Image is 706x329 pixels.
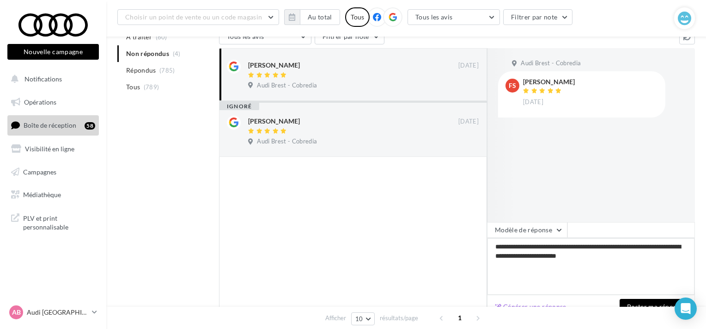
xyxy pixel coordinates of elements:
span: Médiathèque [23,191,61,199]
button: Au total [284,9,340,25]
span: (789) [144,83,159,91]
a: Opérations [6,93,101,112]
button: Nouvelle campagne [7,44,99,60]
div: 58 [85,122,95,130]
button: Poster ma réponse [620,299,691,315]
span: PLV et print personnalisable [23,212,95,232]
span: Audi Brest - Cobredia [521,59,581,68]
button: 10 [351,312,375,325]
a: Boîte de réception58 [6,115,101,135]
span: Tous les avis [415,13,453,21]
button: Filtrer par note [503,9,573,25]
button: Filtrer par note [315,29,384,44]
span: Audi Brest - Cobredia [257,137,317,146]
span: Audi Brest - Cobredia [257,81,317,90]
span: (60) [156,33,167,41]
span: Visibilité en ligne [25,145,74,153]
a: AB Audi [GEOGRAPHIC_DATA] [7,304,99,321]
p: Audi [GEOGRAPHIC_DATA] [27,308,88,317]
span: Répondus [126,66,156,75]
span: [DATE] [458,118,479,126]
span: Afficher [325,314,346,323]
div: ignoré [219,103,259,110]
span: [DATE] [458,62,479,70]
button: Choisir un point de vente ou un code magasin [117,9,279,25]
button: Notifications [6,69,97,89]
button: Modèle de réponse [487,222,567,238]
div: Open Intercom Messenger [675,298,697,320]
span: (785) [159,67,175,74]
span: Campagnes [23,168,56,175]
a: Médiathèque [6,185,101,205]
button: Au total [300,9,340,25]
span: 1 [452,310,467,325]
span: Opérations [24,98,56,106]
span: A traiter [126,32,152,42]
button: Générer une réponse [491,301,570,312]
span: Notifications [24,75,62,83]
span: 10 [355,315,363,323]
div: Tous [345,7,370,27]
span: Choisir un point de vente ou un code magasin [125,13,262,21]
span: résultats/page [380,314,418,323]
span: Tous [126,82,140,92]
span: [DATE] [523,98,543,106]
button: Tous les avis [408,9,500,25]
div: [PERSON_NAME] [523,79,575,85]
div: [PERSON_NAME] [248,61,300,70]
a: Visibilité en ligne [6,139,101,159]
div: [PERSON_NAME] [248,117,300,126]
button: Tous les avis [219,29,311,44]
span: AB [12,308,21,317]
span: fs [509,81,516,90]
span: Boîte de réception [24,121,76,129]
a: Campagnes [6,162,101,182]
a: PLV et print personnalisable [6,208,101,236]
